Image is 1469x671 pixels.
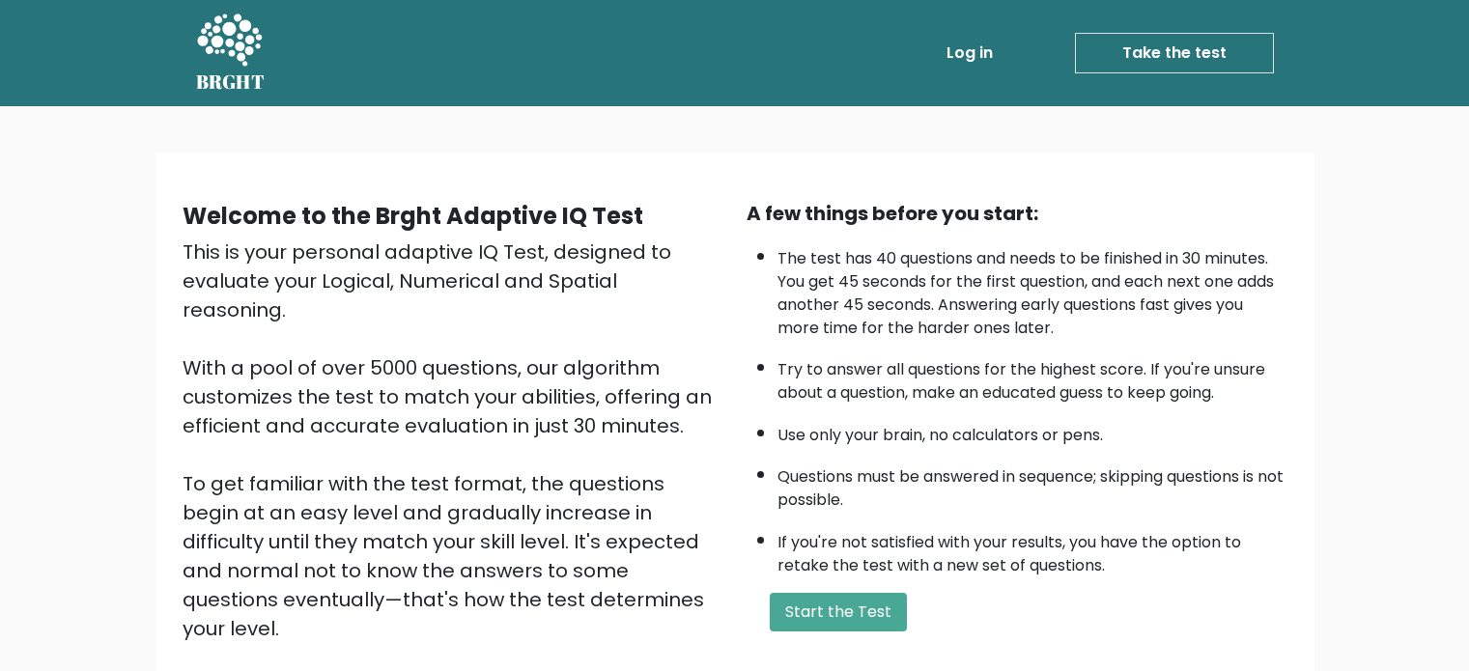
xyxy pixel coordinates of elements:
[777,238,1287,340] li: The test has 40 questions and needs to be finished in 30 minutes. You get 45 seconds for the firs...
[939,34,1001,72] a: Log in
[196,8,266,98] a: BRGHT
[196,70,266,94] h5: BRGHT
[777,349,1287,405] li: Try to answer all questions for the highest score. If you're unsure about a question, make an edu...
[747,199,1287,228] div: A few things before you start:
[777,456,1287,512] li: Questions must be answered in sequence; skipping questions is not possible.
[183,200,643,232] b: Welcome to the Brght Adaptive IQ Test
[770,593,907,631] button: Start the Test
[1075,33,1274,73] a: Take the test
[777,414,1287,447] li: Use only your brain, no calculators or pens.
[777,521,1287,577] li: If you're not satisfied with your results, you have the option to retake the test with a new set ...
